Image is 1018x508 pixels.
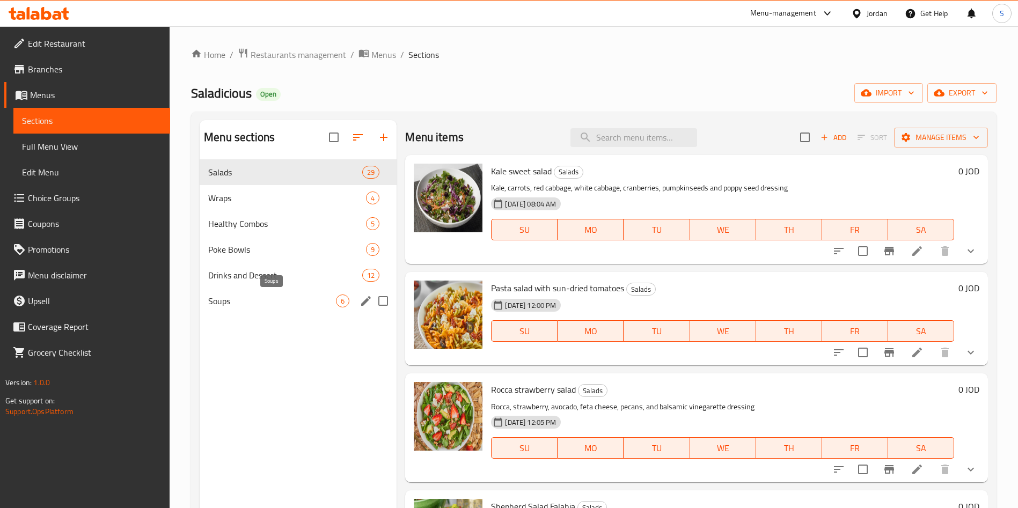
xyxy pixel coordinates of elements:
a: Edit menu item [911,245,924,257]
button: TH [756,320,822,342]
span: Coverage Report [28,320,162,333]
a: Coupons [4,211,170,237]
span: Menus [30,89,162,101]
span: SU [496,440,553,456]
div: Salads [554,166,583,179]
span: Select all sections [323,126,345,149]
span: Add item [816,129,851,146]
button: SA [888,320,954,342]
button: SA [888,219,954,240]
button: show more [958,457,984,482]
p: Rocca, strawberry, avocado, feta cheese, pecans, and balsamic vinegarette dressing [491,400,954,414]
span: WE [694,323,752,339]
button: Add section [371,124,397,150]
span: Open [256,90,281,99]
span: Rocca strawberry salad [491,381,576,397]
button: TH [756,219,822,240]
li: / [350,48,354,61]
button: TU [624,219,690,240]
span: FR [826,323,884,339]
span: Select section [794,126,816,149]
div: items [366,243,379,256]
span: Menu disclaimer [28,269,162,282]
div: items [366,192,379,204]
div: Salads29 [200,159,397,185]
div: items [362,269,379,282]
div: Drinks and Dessert12 [200,262,397,288]
a: Home [191,48,225,61]
img: Kale sweet salad [414,164,482,232]
h6: 0 JOD [958,164,979,179]
span: Get support on: [5,394,55,408]
div: items [366,217,379,230]
span: 6 [336,296,349,306]
a: Restaurants management [238,48,346,62]
span: TH [760,440,818,456]
button: show more [958,238,984,264]
span: S [1000,8,1004,19]
span: Version: [5,376,32,389]
button: SU [491,437,558,459]
button: edit [358,293,374,309]
button: TU [624,437,690,459]
span: TH [760,323,818,339]
span: WE [694,222,752,238]
div: Salads [626,283,656,296]
span: MO [562,440,619,456]
span: 29 [363,167,379,178]
img: Rocca strawberry salad [414,382,482,451]
button: TH [756,437,822,459]
div: Poke Bowls9 [200,237,397,262]
span: Salads [627,283,655,296]
nav: Menu sections [200,155,397,318]
li: / [230,48,233,61]
span: Salads [578,385,607,397]
span: import [863,86,914,100]
button: delete [932,457,958,482]
button: WE [690,219,756,240]
span: SA [892,440,950,456]
div: Menu-management [750,7,816,20]
button: sort-choices [826,238,852,264]
a: Menu disclaimer [4,262,170,288]
a: Menus [4,82,170,108]
img: Pasta salad with sun-dried tomatoes [414,281,482,349]
div: Healthy Combos [208,217,366,230]
span: MO [562,323,619,339]
div: Poke Bowls [208,243,366,256]
span: Menus [371,48,396,61]
a: Branches [4,56,170,82]
button: FR [822,437,888,459]
span: Wraps [208,192,366,204]
button: MO [558,320,624,342]
h2: Menu sections [204,129,275,145]
span: TU [628,222,685,238]
a: Edit menu item [911,346,924,359]
span: Salads [208,166,362,179]
span: Restaurants management [251,48,346,61]
button: Branch-specific-item [876,457,902,482]
a: Full Menu View [13,134,170,159]
span: Select to update [852,240,874,262]
a: Support.OpsPlatform [5,404,74,418]
span: 1.0.0 [33,376,50,389]
span: Promotions [28,243,162,256]
svg: Show Choices [964,346,977,359]
span: SU [496,323,553,339]
span: TU [628,323,685,339]
button: delete [932,340,958,365]
a: Coverage Report [4,314,170,340]
span: Drinks and Dessert [208,269,362,282]
div: Salads [578,384,607,397]
button: sort-choices [826,457,852,482]
button: Branch-specific-item [876,340,902,365]
span: SA [892,323,950,339]
span: FR [826,440,884,456]
span: Edit Menu [22,166,162,179]
div: items [336,295,349,307]
span: Upsell [28,295,162,307]
button: Branch-specific-item [876,238,902,264]
button: TU [624,320,690,342]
